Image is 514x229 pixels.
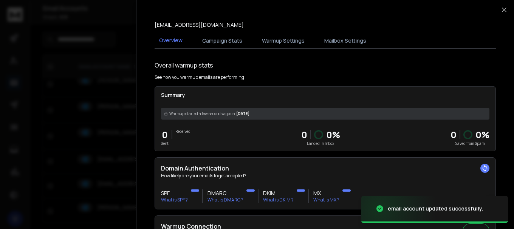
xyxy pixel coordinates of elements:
[313,197,339,203] p: What is MX ?
[207,189,243,197] h3: DMARC
[263,197,294,203] p: What is DKIM ?
[155,32,187,49] button: Overview
[198,32,247,49] button: Campaign Stats
[161,91,489,99] p: Summary
[313,189,339,197] h3: MX
[161,173,489,179] p: How likely are your emails to get accepted?
[320,32,371,49] button: Mailbox Settings
[451,128,457,141] strong: 0
[161,108,489,120] div: [DATE]
[161,189,188,197] h3: SPF
[175,129,190,134] p: Received
[301,141,340,146] p: Landed in Inbox
[263,189,294,197] h3: DKIM
[169,111,235,117] span: Warmup started a few seconds ago on
[161,129,169,141] p: 0
[161,197,188,203] p: What is SPF ?
[301,129,307,141] p: 0
[451,141,489,146] p: Saved from Spam
[161,141,169,146] p: Sent
[155,61,213,70] h1: Overall warmup stats
[207,197,243,203] p: What is DMARC ?
[326,129,340,141] p: 0 %
[257,32,309,49] button: Warmup Settings
[475,129,489,141] p: 0 %
[155,74,244,80] p: See how you warmup emails are performing
[155,21,244,29] p: [EMAIL_ADDRESS][DOMAIN_NAME]
[161,164,489,173] h2: Domain Authentication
